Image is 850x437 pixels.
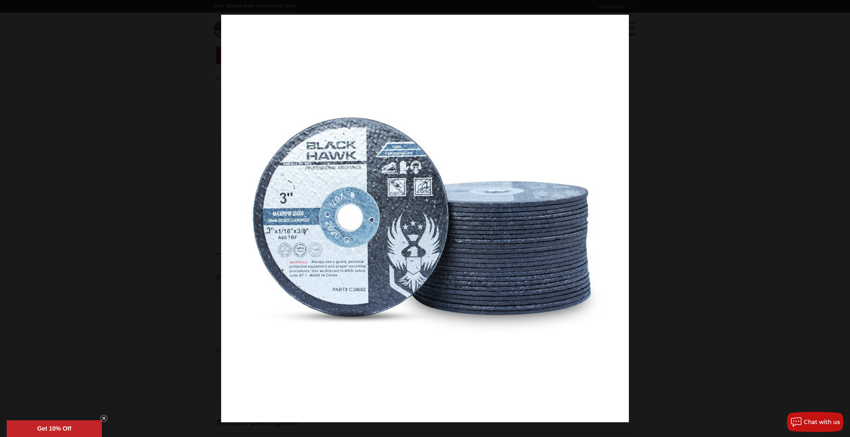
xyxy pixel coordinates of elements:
button: Chat with us [787,412,843,432]
span: Get 10% Off [37,425,71,432]
button: Close teaser [101,415,107,422]
div: Get 10% OffClose teaser [7,420,102,437]
span: Chat with us [804,419,840,425]
img: IMG_3863__62254.1680561081.jpg [221,15,629,422]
